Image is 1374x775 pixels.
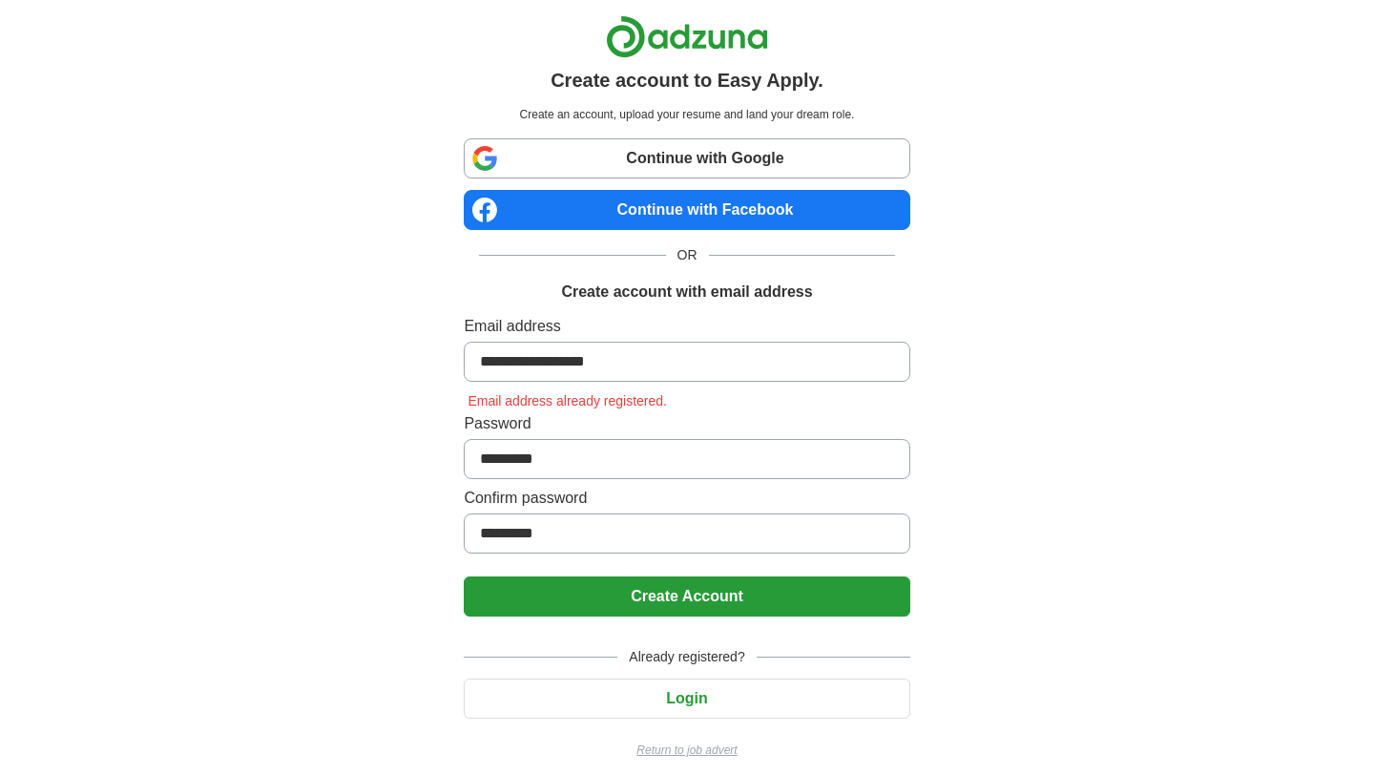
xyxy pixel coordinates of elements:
span: Already registered? [617,647,756,667]
h1: Create account to Easy Apply. [551,66,823,94]
span: Email address already registered. [464,393,671,408]
button: Create Account [464,576,909,617]
label: Confirm password [464,487,909,510]
a: Return to job advert [464,742,909,759]
a: Continue with Google [464,138,909,178]
p: Create an account, upload your resume and land your dream role. [468,106,906,123]
span: OR [666,245,709,265]
button: Login [464,679,909,719]
h1: Create account with email address [561,281,812,304]
label: Email address [464,315,909,338]
img: Adzuna logo [606,15,768,58]
label: Password [464,412,909,435]
a: Continue with Facebook [464,190,909,230]
a: Login [464,690,909,706]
